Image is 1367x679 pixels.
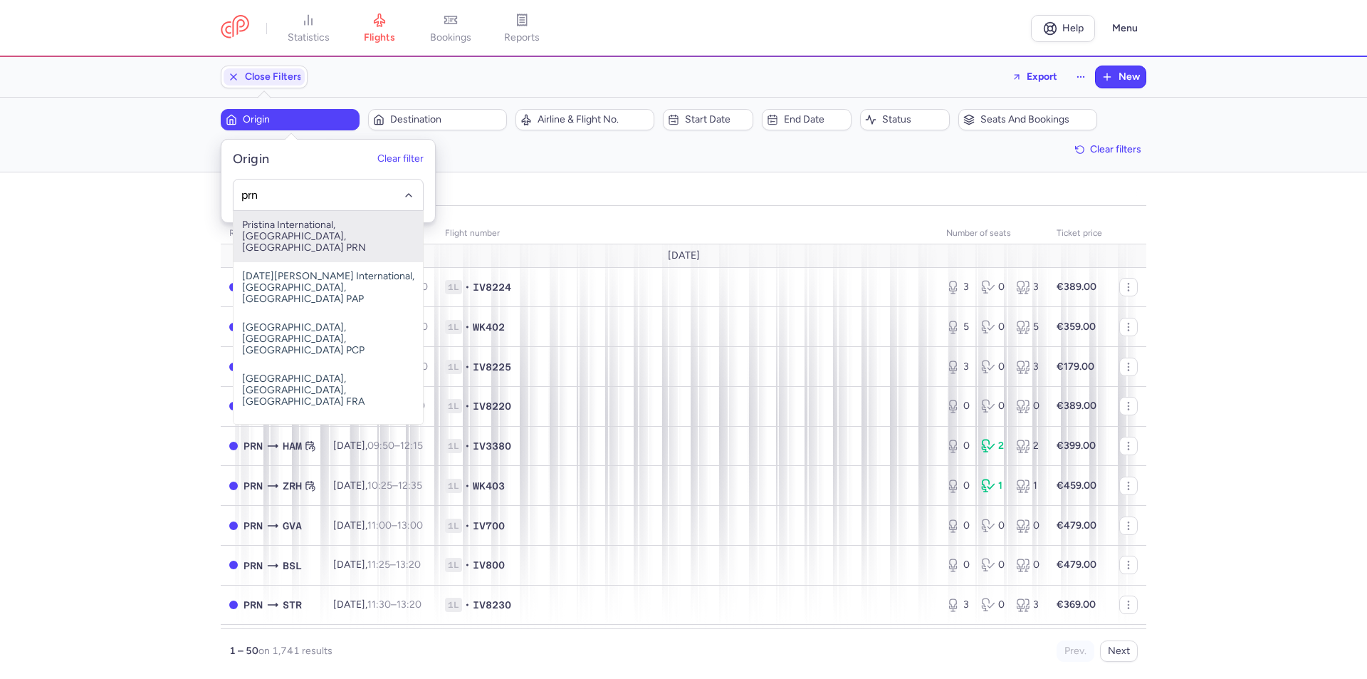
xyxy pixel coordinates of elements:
time: 13:20 [396,559,421,571]
span: • [465,598,470,612]
div: 3 [946,360,970,374]
span: statistics [288,31,330,44]
div: 0 [946,479,970,493]
span: 1L [445,360,462,374]
span: [GEOGRAPHIC_DATA], [GEOGRAPHIC_DATA], [GEOGRAPHIC_DATA] FRA [234,365,423,416]
div: 3 [946,598,970,612]
span: New [1119,71,1140,83]
span: HAM [283,438,302,454]
span: • [465,280,470,294]
span: Seats and bookings [980,114,1092,125]
button: End date [762,109,852,130]
button: Clear filters [1070,139,1146,160]
span: Destination [390,114,502,125]
div: 1 [1016,479,1039,493]
span: • [465,320,470,334]
span: Start date [685,114,748,125]
span: [DATE][PERSON_NAME] International, [GEOGRAPHIC_DATA], [GEOGRAPHIC_DATA] PAP [234,262,423,313]
span: PRN [243,597,263,613]
span: PRN [243,558,263,574]
span: [DATE], [333,480,422,492]
span: 1L [445,598,462,612]
span: • [465,360,470,374]
span: IV800 [473,558,505,572]
span: BSL [283,558,302,574]
button: Destination [368,109,507,130]
div: 0 [946,399,970,413]
time: 09:50 [367,440,394,452]
button: Prev. [1057,641,1094,662]
span: IV8230 [473,598,511,612]
button: Export [1002,66,1067,88]
span: • [465,399,470,413]
time: 13:20 [397,598,421,611]
div: 5 [1016,320,1039,334]
strong: €479.00 [1057,559,1096,571]
span: • [465,519,470,533]
div: 0 [1016,558,1039,572]
div: 0 [946,558,970,572]
strong: 1 – 50 [229,645,258,657]
strong: €369.00 [1057,598,1096,611]
time: 12:35 [398,480,422,492]
span: 1L [445,320,462,334]
a: CitizenPlane red outlined logo [221,15,249,41]
span: PRN [243,438,263,454]
a: statistics [273,13,344,44]
div: 2 [981,439,1005,453]
span: End date [784,114,847,125]
strong: €389.00 [1057,400,1096,412]
a: Help [1031,15,1095,42]
span: flights [364,31,395,44]
span: 1L [445,558,462,572]
button: Airline & Flight No. [515,109,654,130]
span: – [367,480,422,492]
button: Origin [221,109,360,130]
span: GVA [283,518,302,534]
div: 0 [981,399,1005,413]
span: Close Filters [245,71,302,83]
strong: €459.00 [1057,480,1096,492]
strong: €359.00 [1057,321,1096,333]
span: – [367,440,423,452]
button: Next [1100,641,1138,662]
span: IV700 [473,519,505,533]
span: • [465,558,470,572]
span: STR [283,597,302,613]
time: 13:00 [397,519,423,532]
div: 0 [981,280,1005,294]
span: IV8220 [473,399,511,413]
span: [GEOGRAPHIC_DATA], [GEOGRAPHIC_DATA], [GEOGRAPHIC_DATA] PCP [234,313,423,365]
span: [GEOGRAPHIC_DATA][PERSON_NAME], [GEOGRAPHIC_DATA], [GEOGRAPHIC_DATA] HHN [234,416,423,479]
span: [DATE], [333,559,421,571]
span: Export [1027,71,1057,82]
span: 1L [445,280,462,294]
span: bookings [430,31,471,44]
button: New [1096,66,1146,88]
strong: €389.00 [1057,281,1096,293]
button: Clear filter [377,154,424,165]
div: 0 [1016,519,1039,533]
span: – [367,519,423,532]
div: 0 [981,360,1005,374]
span: [DATE], [333,440,423,452]
span: ZRH [283,478,302,494]
span: WK403 [473,479,505,493]
span: Origin [243,114,355,125]
time: 10:25 [367,480,392,492]
span: Clear filters [1090,144,1141,155]
span: IV8225 [473,360,511,374]
div: 0 [1016,399,1039,413]
span: on 1,741 results [258,645,332,657]
div: 5 [946,320,970,334]
span: PRN [243,518,263,534]
div: 0 [981,519,1005,533]
div: 0 [981,320,1005,334]
span: 1L [445,399,462,413]
span: Pristina International, [GEOGRAPHIC_DATA], [GEOGRAPHIC_DATA] PRN [234,211,423,262]
span: 1L [445,519,462,533]
span: • [465,479,470,493]
input: -searchbox [241,187,416,203]
time: 11:30 [367,598,391,611]
div: 2 [1016,439,1039,453]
